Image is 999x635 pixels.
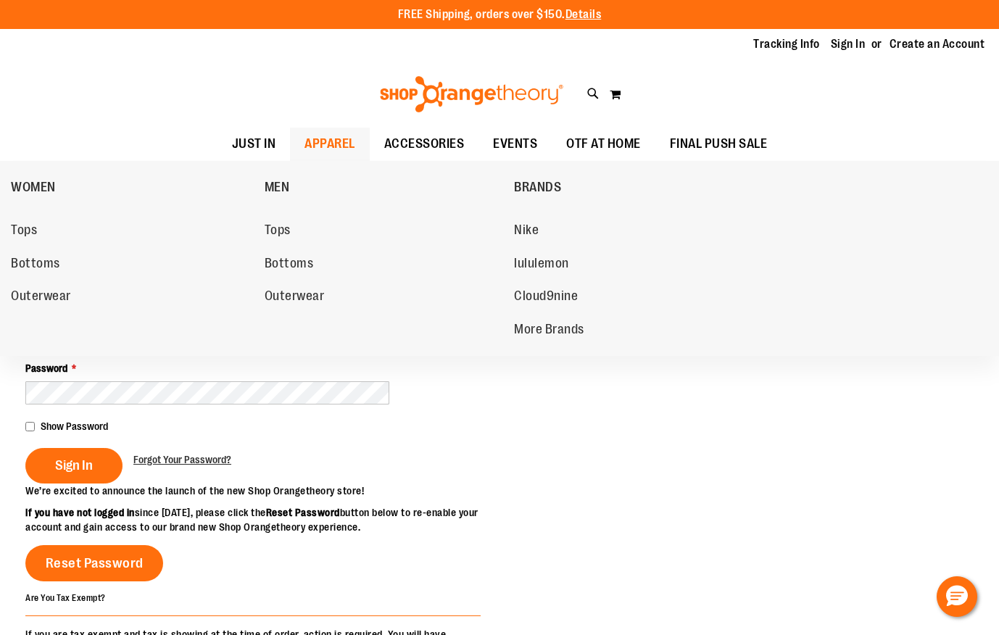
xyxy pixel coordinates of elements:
a: EVENTS [478,128,552,161]
span: Forgot Your Password? [133,454,231,465]
span: ACCESSORIES [384,128,465,160]
a: Details [565,8,602,21]
a: ACCESSORIES [370,128,479,161]
span: More Brands [514,322,584,340]
span: Bottoms [265,256,314,274]
a: APPAREL [290,128,370,161]
a: BRANDS [514,168,760,206]
a: Sign In [831,36,866,52]
span: Outerwear [11,289,71,307]
span: Outerwear [265,289,325,307]
a: OTF AT HOME [552,128,655,161]
span: Show Password [41,420,108,432]
button: Sign In [25,448,123,483]
span: EVENTS [493,128,537,160]
span: WOMEN [11,180,56,198]
span: Cloud9nine [514,289,578,307]
strong: If you have not logged in [25,507,135,518]
button: Hello, have a question? Let’s chat. [937,576,977,617]
a: WOMEN [11,168,257,206]
a: Outerwear [11,283,250,310]
span: Tops [265,223,291,241]
a: JUST IN [217,128,291,161]
span: Nike [514,223,539,241]
a: FINAL PUSH SALE [655,128,782,161]
span: OTF AT HOME [566,128,641,160]
span: JUST IN [232,128,276,160]
a: Bottoms [11,251,250,277]
a: Reset Password [25,545,163,581]
img: Shop Orangetheory [378,76,565,112]
span: Reset Password [46,555,144,571]
span: Password [25,362,67,374]
span: lululemon [514,256,569,274]
a: Forgot Your Password? [133,452,231,467]
span: BRANDS [514,180,561,198]
span: FINAL PUSH SALE [670,128,768,160]
strong: Are You Tax Exempt? [25,592,106,602]
a: MEN [265,168,507,206]
p: since [DATE], please click the button below to re-enable your account and gain access to our bran... [25,505,499,534]
strong: Reset Password [266,507,340,518]
a: Tops [11,217,250,244]
span: APPAREL [304,128,355,160]
a: Tracking Info [753,36,820,52]
span: Bottoms [11,256,60,274]
p: FREE Shipping, orders over $150. [398,7,602,23]
span: Tops [11,223,37,241]
span: MEN [265,180,290,198]
p: We’re excited to announce the launch of the new Shop Orangetheory store! [25,483,499,498]
span: Sign In [55,457,93,473]
a: Create an Account [890,36,985,52]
